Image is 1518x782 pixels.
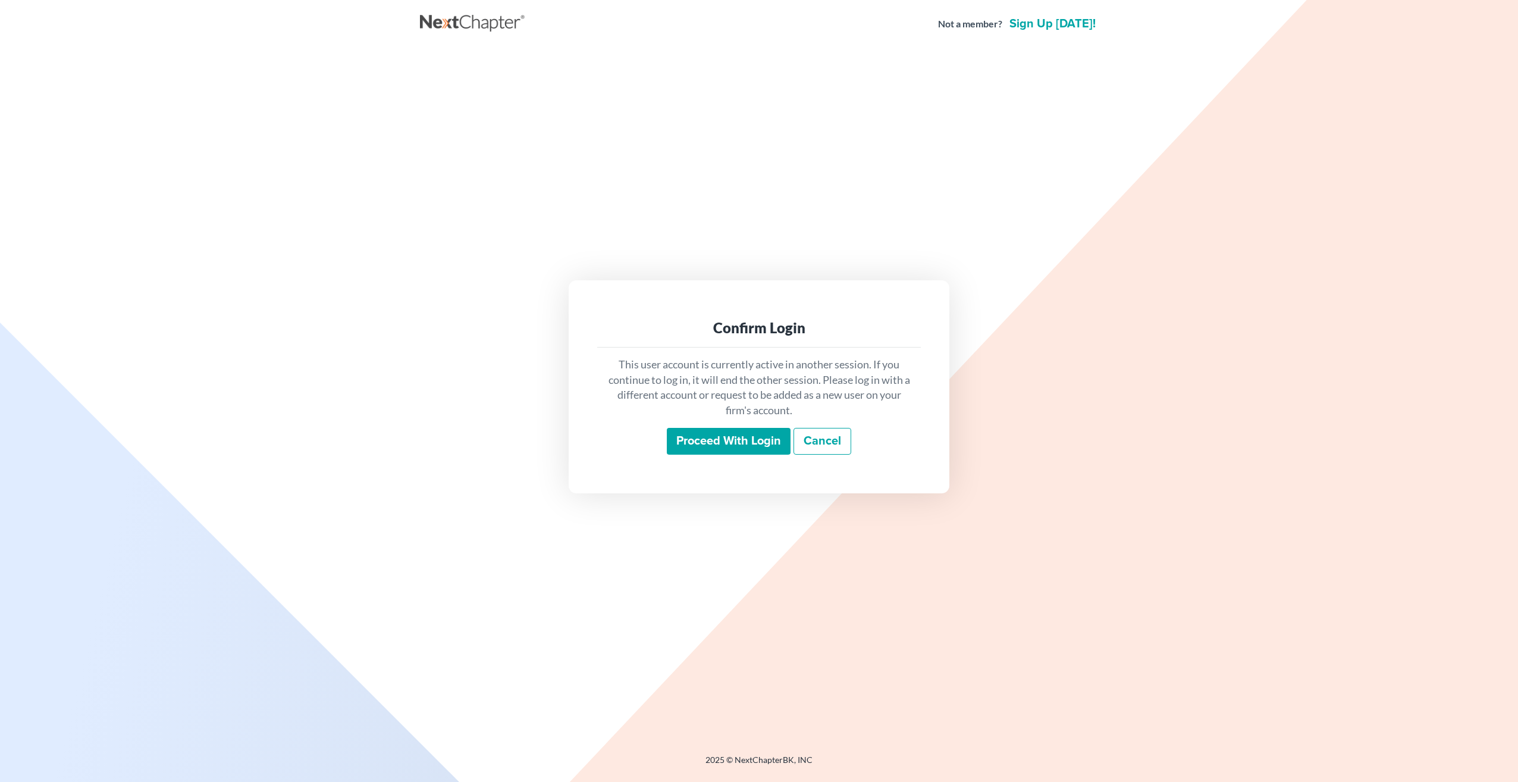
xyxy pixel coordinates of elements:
p: This user account is currently active in another session. If you continue to log in, it will end ... [607,357,911,418]
a: Sign up [DATE]! [1007,18,1098,30]
div: Confirm Login [607,318,911,337]
strong: Not a member? [938,17,1002,31]
input: Proceed with login [667,428,791,455]
a: Cancel [793,428,851,455]
div: 2025 © NextChapterBK, INC [420,754,1098,775]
